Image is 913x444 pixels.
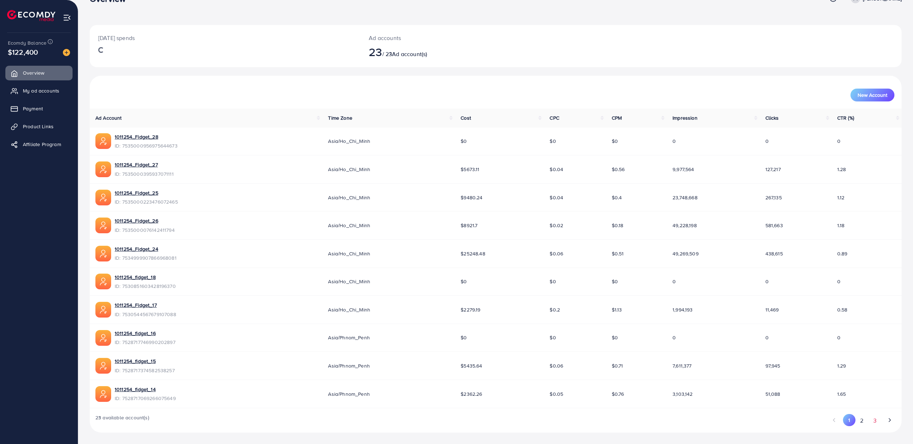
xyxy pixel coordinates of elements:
[883,412,908,439] iframe: Chat
[23,123,54,130] span: Product Links
[115,133,158,140] a: 1011254_Fidget_28
[765,114,779,121] span: Clicks
[23,141,61,148] span: Affiliate Program
[328,222,370,229] span: Asia/Ho_Chi_Minh
[115,339,175,346] span: ID: 7528717746990202897
[328,390,369,398] span: Asia/Phnom_Penh
[5,66,73,80] a: Overview
[115,358,156,365] a: 1011254_fidget_15
[115,226,175,234] span: ID: 7535000076142411794
[673,138,676,145] span: 0
[765,390,780,398] span: 51,088
[673,362,691,369] span: 7,611,377
[612,278,618,285] span: $0
[550,138,556,145] span: $0
[673,194,698,201] span: 23,748,668
[8,47,38,57] span: $122,400
[837,362,846,369] span: 1.29
[612,250,624,257] span: $0.51
[115,395,176,402] span: ID: 7528717069266075649
[461,194,482,201] span: $9480.24
[673,334,676,341] span: 0
[550,114,559,121] span: CPC
[23,69,44,76] span: Overview
[328,194,370,201] span: Asia/Ho_Chi_Minh
[461,362,482,369] span: $5435.64
[95,246,111,261] img: ic-ads-acc.e4c84228.svg
[550,362,563,369] span: $0.06
[461,250,485,257] span: $25248.48
[95,302,111,318] img: ic-ads-acc.e4c84228.svg
[461,278,467,285] span: $0
[673,114,698,121] span: Impression
[612,138,618,145] span: $0
[115,283,176,290] span: ID: 7530851603428196370
[765,138,769,145] span: 0
[369,34,555,42] p: Ad accounts
[63,14,71,22] img: menu
[858,93,887,98] span: New Account
[673,390,693,398] span: 3,103,142
[115,198,178,205] span: ID: 7535000223476072465
[765,278,769,285] span: 0
[461,334,467,341] span: $0
[23,105,43,112] span: Payment
[95,190,111,205] img: ic-ads-acc.e4c84228.svg
[95,330,111,346] img: ic-ads-acc.e4c84228.svg
[23,87,59,94] span: My ad accounts
[612,194,622,201] span: $0.4
[673,222,697,229] span: 49,228,198
[550,390,563,398] span: $0.05
[461,166,479,173] span: $5673.11
[328,334,369,341] span: Asia/Phnom_Penh
[868,414,881,427] button: Go to page 3
[612,390,624,398] span: $0.76
[550,306,560,313] span: $0.2
[95,274,111,289] img: ic-ads-acc.e4c84228.svg
[673,306,693,313] span: 1,994,193
[328,114,352,121] span: Time Zone
[95,358,111,374] img: ic-ads-acc.e4c84228.svg
[8,39,46,46] span: Ecomdy Balance
[765,250,783,257] span: 438,615
[837,390,846,398] span: 1.65
[837,334,840,341] span: 0
[828,414,896,427] ul: Pagination
[673,166,694,173] span: 9,977,564
[95,218,111,233] img: ic-ads-acc.e4c84228.svg
[550,278,556,285] span: $0
[328,306,370,313] span: Asia/Ho_Chi_Minh
[5,84,73,98] a: My ad accounts
[115,161,158,168] a: 1011254_Fidget_27
[115,301,157,309] a: 1011254_Fidget_17
[63,49,70,56] img: image
[95,114,122,121] span: Ad Account
[765,362,780,369] span: 97,945
[5,101,73,116] a: Payment
[765,166,781,173] span: 127,217
[855,414,868,427] button: Go to page 2
[837,194,845,201] span: 1.12
[95,386,111,402] img: ic-ads-acc.e4c84228.svg
[5,137,73,151] a: Affiliate Program
[461,390,482,398] span: $2362.26
[115,245,158,253] a: 1011254_Fidget_24
[115,189,158,196] a: 1011254_Fidget_25
[765,306,779,313] span: 11,469
[7,10,55,21] img: logo
[673,278,676,285] span: 0
[837,306,848,313] span: 0.58
[612,166,625,173] span: $0.56
[115,254,177,261] span: ID: 7534999907866968081
[392,50,427,58] span: Ad account(s)
[837,278,840,285] span: 0
[550,194,563,201] span: $0.04
[550,334,556,341] span: $0
[328,166,370,173] span: Asia/Ho_Chi_Minh
[461,222,477,229] span: $8921.7
[843,414,855,426] button: Go to page 1
[673,250,699,257] span: 49,269,509
[95,161,111,177] img: ic-ads-acc.e4c84228.svg
[115,217,158,224] a: 1011254_Fidget_26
